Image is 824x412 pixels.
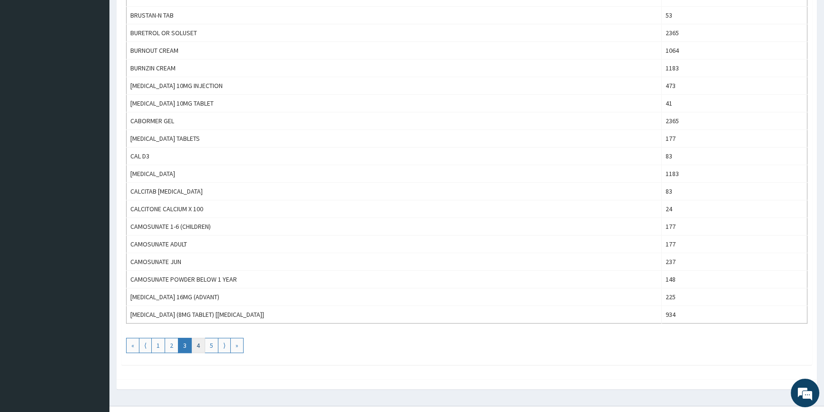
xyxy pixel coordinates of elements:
[662,7,807,24] td: 53
[49,53,160,66] div: Chat with us now
[662,59,807,77] td: 1183
[127,200,662,218] td: CALCITONE CALCIUM X 100
[127,95,662,112] td: [MEDICAL_DATA] 10MG TABLET
[156,5,179,28] div: Minimize live chat window
[127,288,662,306] td: [MEDICAL_DATA] 16MG (ADVANT)
[139,338,152,353] a: Go to previous page
[218,338,231,353] a: Go to next page
[127,130,662,147] td: [MEDICAL_DATA] TABLETS
[127,253,662,271] td: CAMOSUNATE JUN
[126,338,139,353] a: Go to first page
[127,24,662,42] td: BURETROL OR SOLUSET
[151,338,165,353] a: Go to page number 1
[127,42,662,59] td: BURNOUT CREAM
[662,306,807,324] td: 934
[5,260,181,293] textarea: Type your message and hit 'Enter'
[127,112,662,130] td: CABORMER GEL
[127,218,662,235] td: CAMOSUNATE 1-6 (CHILDREN)
[662,288,807,306] td: 225
[662,253,807,271] td: 237
[662,200,807,218] td: 24
[191,338,205,353] a: Go to page number 4
[662,183,807,200] td: 83
[18,48,39,71] img: d_794563401_company_1708531726252_794563401
[127,59,662,77] td: BURNZIN CREAM
[662,112,807,130] td: 2365
[662,271,807,288] td: 148
[662,165,807,183] td: 1183
[662,235,807,253] td: 177
[165,338,178,353] a: Go to page number 2
[127,165,662,183] td: [MEDICAL_DATA]
[662,130,807,147] td: 177
[127,147,662,165] td: CAL D3
[127,271,662,288] td: CAMOSUNATE POWDER BELOW 1 YEAR
[127,183,662,200] td: CALCITAB [MEDICAL_DATA]
[55,120,131,216] span: We're online!
[662,218,807,235] td: 177
[205,338,218,353] a: Go to page number 5
[662,42,807,59] td: 1064
[662,24,807,42] td: 2365
[127,7,662,24] td: BRUSTAN-N TAB
[662,147,807,165] td: 83
[178,338,192,353] a: Go to page number 3
[662,95,807,112] td: 41
[230,338,244,353] a: Go to last page
[662,77,807,95] td: 473
[127,306,662,324] td: [MEDICAL_DATA] (8MG TABLET) [[MEDICAL_DATA]]
[127,77,662,95] td: [MEDICAL_DATA] 10MG INJECTION
[127,235,662,253] td: CAMOSUNATE ADULT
